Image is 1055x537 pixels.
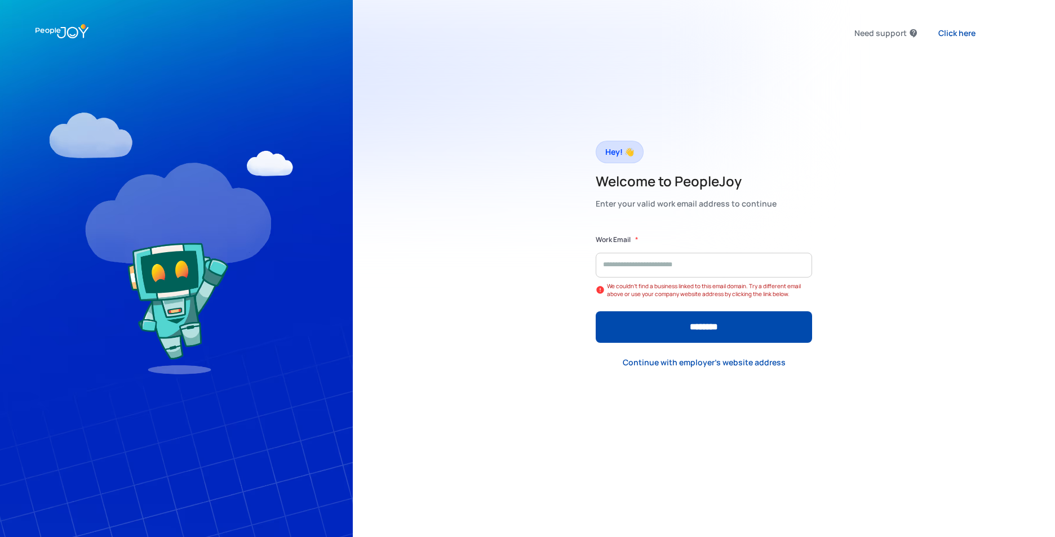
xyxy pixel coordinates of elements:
div: Enter your valid work email address to continue [596,196,777,212]
div: Hey! 👋 [605,144,634,160]
form: Form [596,234,812,343]
div: Continue with employer's website address [623,357,786,368]
div: Need support [854,25,907,41]
h2: Welcome to PeopleJoy [596,172,777,190]
label: Work Email [596,234,631,245]
a: Continue with employer's website address [614,351,795,374]
div: We couldn't find a business linked to this email domain. Try a different email above or use your ... [607,282,812,298]
div: Click here [938,28,976,39]
a: Click here [929,21,985,44]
